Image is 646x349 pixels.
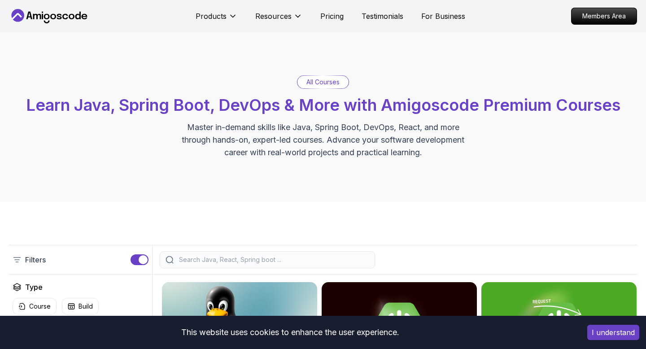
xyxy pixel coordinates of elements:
[362,11,403,22] a: Testimonials
[172,121,474,159] p: Master in-demand skills like Java, Spring Boot, DevOps, React, and more through hands-on, expert-...
[25,254,46,265] p: Filters
[587,325,639,340] button: Accept cookies
[320,11,344,22] a: Pricing
[196,11,227,22] p: Products
[79,302,93,311] p: Build
[255,11,302,29] button: Resources
[7,323,574,342] div: This website uses cookies to enhance the user experience.
[26,95,620,115] span: Learn Java, Spring Boot, DevOps & More with Amigoscode Premium Courses
[13,298,57,315] button: Course
[421,11,465,22] a: For Business
[306,78,340,87] p: All Courses
[177,255,369,264] input: Search Java, React, Spring boot ...
[196,11,237,29] button: Products
[571,8,637,25] a: Members Area
[572,8,637,24] p: Members Area
[29,302,51,311] p: Course
[25,282,43,292] h2: Type
[255,11,292,22] p: Resources
[62,298,99,315] button: Build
